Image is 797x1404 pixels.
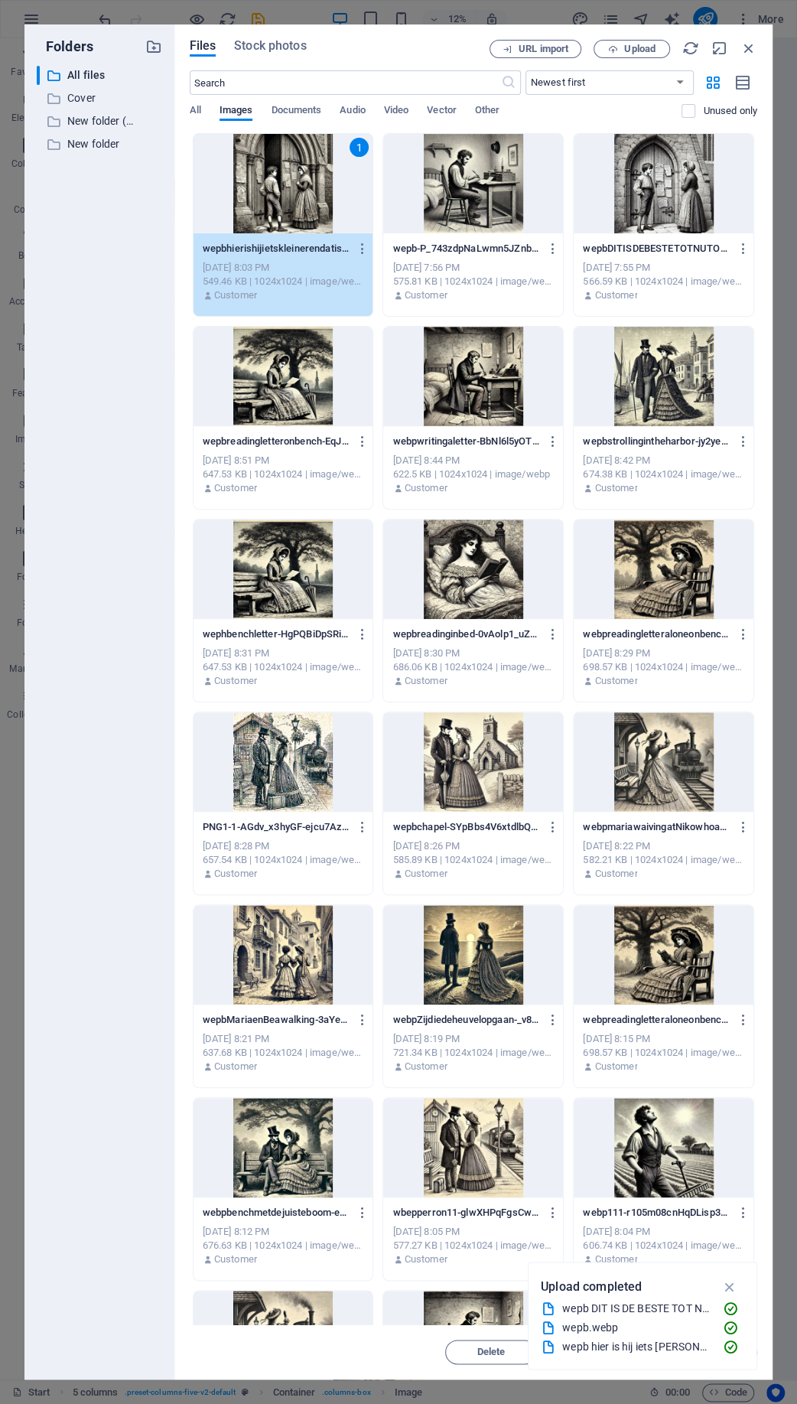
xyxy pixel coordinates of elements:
span: Delete [477,1347,506,1357]
div: 674.38 KB | 1024x1024 | image/webp [583,467,744,481]
p: webpmariawaivingatNikowhoarrives-hROmX3S_OwTo55kDn6Ci1g.webp [583,820,730,834]
div: 647.53 KB | 1024x1024 | image/webp [203,467,364,481]
button: Delete [445,1340,537,1364]
div: 622.5 KB | 1024x1024 | image/webp [392,467,554,481]
p: PNG1-1-AGdv_x3hyGF-ejcu7Aza9A.webp [203,820,350,834]
span: URL import [519,44,568,54]
p: Customer [214,288,257,302]
div: Cover [37,89,162,108]
div: [DATE] 8:04 PM [583,1225,744,1239]
span: Upload [624,44,655,54]
div: 585.89 KB | 1024x1024 | image/webp [392,853,554,867]
p: Customer [214,481,257,495]
p: wepbDITISDEBESTETOTNUTOE-j_Gdkb6gy3rqiKfX6qr8Ew.webp [583,242,730,256]
p: Customer [214,1060,257,1073]
p: Customer [405,288,447,302]
button: URL import [490,40,581,58]
i: Reload [682,40,699,57]
span: Vector [427,101,457,122]
p: webpreadingletteraloneonbench-p6nFPiUtyDoEk99C_GVvNg.webp [583,627,730,641]
div: wepb.webp [562,1319,711,1337]
p: Customer [214,674,257,688]
p: wepbstrollingintheharbor-jy2yeyfged3gPtpugR_PuQ.webp [583,435,730,448]
div: [DATE] 8:12 PM [203,1225,364,1239]
span: Files [190,37,216,55]
p: Customer [214,1253,257,1266]
div: 1 [350,138,369,157]
p: wepbhierishijietskleinerendatisbeter-qG7DzFMMfyJEDXRqi-ddXA.webp [203,242,350,256]
div: 606.74 KB | 1024x1024 | image/webp [583,1239,744,1253]
p: webpZijdiedeheuvelopgaan-_v8BN57UvNL_fmzZ0BMcPQ.webp [392,1013,539,1027]
div: 577.27 KB | 1024x1024 | image/webp [392,1239,554,1253]
div: [DATE] 8:15 PM [583,1032,744,1046]
div: [DATE] 8:29 PM [583,647,744,660]
p: Displays only files that are not in use on the website. Files added during this session can still... [703,104,757,118]
input: Search [190,70,501,95]
p: Upload completed [541,1277,642,1297]
div: [DATE] 8:42 PM [583,454,744,467]
div: [DATE] 8:31 PM [203,647,364,660]
span: Documents [271,101,321,122]
p: Customer [405,1060,447,1073]
p: Folders [37,37,93,57]
div: New folder (1) [37,112,134,131]
div: [DATE] 7:55 PM [583,261,744,275]
p: Customer [594,867,637,881]
p: wepbreadingletteronbench-EqJqFpQJQzsQQENPp68yGA.webp [203,435,350,448]
p: wepbMariaenBeawalking-3aYeFLk3YUUT5lZa_zstng.webp [203,1013,350,1027]
span: All [190,101,201,122]
div: [DATE] 8:19 PM [392,1032,554,1046]
div: 637.68 KB | 1024x1024 | image/webp [203,1046,364,1060]
div: [DATE] 8:03 PM [203,261,364,275]
div: 566.59 KB | 1024x1024 | image/webp [583,275,744,288]
span: Stock photos [234,37,306,55]
p: Customer [405,674,447,688]
p: Customer [594,481,637,495]
div: 647.53 KB | 1024x1024 | image/webp [203,660,364,674]
p: Customer [405,481,447,495]
p: New folder [67,135,134,153]
div: [DATE] 8:26 PM [392,839,554,853]
div: [DATE] 7:56 PM [392,261,554,275]
p: Customer [594,1253,637,1266]
p: Customer [214,867,257,881]
p: webpbenchmetdejuisteboom-eEAPqqVddySIMBrYQBytsg.webp [203,1206,350,1220]
div: 686.06 KB | 1024x1024 | image/webp [392,660,554,674]
div: [DATE] 8:05 PM [392,1225,554,1239]
div: [DATE] 8:28 PM [203,839,364,853]
div: 549.46 KB | 1024x1024 | image/webp [203,275,364,288]
i: Close [740,40,757,57]
button: Upload [594,40,670,58]
p: Customer [405,1253,447,1266]
div: 575.81 KB | 1024x1024 | image/webp [392,275,554,288]
p: All files [67,67,134,84]
span: Video [384,101,408,122]
div: [DATE] 8:22 PM [583,839,744,853]
p: wepb-P_743zdpNaLwmn5JZnb_5Q.webp [392,242,539,256]
div: [DATE] 8:51 PM [203,454,364,467]
div: 582.21 KB | 1024x1024 | image/webp [583,853,744,867]
p: Customer [594,288,637,302]
p: wbepperron11-glwXHPqFgsCwT4IZOb0CKA.webp [392,1206,539,1220]
p: wepbreadinginbed-0vAolp1_uZvVKWt_ffqtfw.webp [392,627,539,641]
div: ​ [37,66,40,85]
div: wepb DIT IS DE BESTE TOT NU TOE.webp [562,1300,711,1318]
div: 676.63 KB | 1024x1024 | image/webp [203,1239,364,1253]
p: New folder (1) [67,112,134,130]
p: Customer [594,1060,637,1073]
div: 657.54 KB | 1024x1024 | image/webp [203,853,364,867]
div: [DATE] 8:44 PM [392,454,554,467]
p: Customer [405,867,447,881]
p: webp111-r105m08cnHqDLisp3cPAjw.webp [583,1206,730,1220]
div: [DATE] 8:30 PM [392,647,554,660]
div: 721.34 KB | 1024x1024 | image/webp [392,1046,554,1060]
i: Minimize [711,40,728,57]
div: wepb hier is hij iets [PERSON_NAME] en dat is beter.webp [562,1338,711,1356]
div: 698.57 KB | 1024x1024 | image/webp [583,1046,744,1060]
div: [DATE] 8:21 PM [203,1032,364,1046]
span: Audio [340,101,365,122]
span: Images [220,101,253,122]
p: wepbchapel-SYpBbs4V6xtdlbQfYLcAgQ.webp [392,820,539,834]
p: wephbenchletter-HgPQBiDpSRigwtZ99PAddw.webp [203,627,350,641]
div: New folder [37,135,162,154]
